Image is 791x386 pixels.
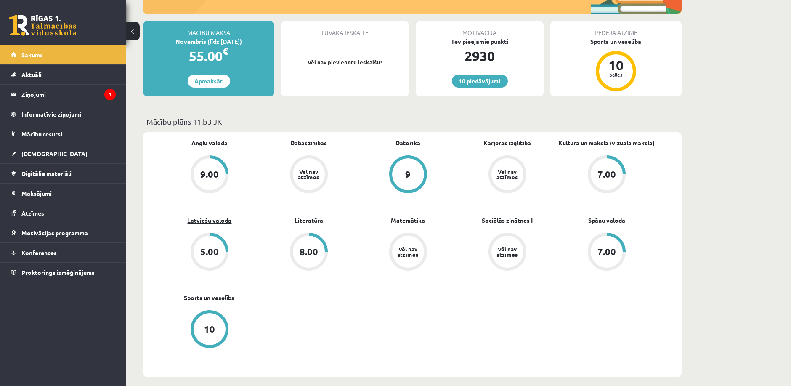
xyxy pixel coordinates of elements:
[143,37,274,46] div: Novembris (līdz [DATE])
[184,293,235,302] a: Sports un veselība
[21,51,43,59] span: Sākums
[559,138,655,147] a: Kultūra un māksla (vizuālā māksla)
[188,75,230,88] a: Apmaksāt
[11,85,116,104] a: Ziņojumi1
[9,15,77,36] a: Rīgas 1. Tālmācības vidusskola
[557,155,656,195] a: 7.00
[143,46,274,66] div: 55.00
[191,138,228,147] a: Angļu valoda
[200,170,219,179] div: 9.00
[200,247,219,256] div: 5.00
[160,155,259,195] a: 9.00
[11,263,116,282] a: Proktoringa izmēģinājums
[21,85,116,104] legend: Ziņojumi
[597,170,616,179] div: 7.00
[204,325,215,334] div: 10
[550,37,682,93] a: Sports un veselība 10 balles
[11,223,116,242] a: Motivācijas programma
[396,138,421,147] a: Datorika
[11,243,116,262] a: Konferences
[281,21,409,37] div: Tuvākā ieskaite
[21,249,57,256] span: Konferences
[597,247,616,256] div: 7.00
[11,65,116,84] a: Aktuāli
[21,71,42,78] span: Aktuāli
[21,209,44,217] span: Atzīmes
[188,216,232,225] a: Latviešu valoda
[358,233,458,272] a: Vēl nav atzīmes
[603,72,629,77] div: balles
[21,150,88,157] span: [DEMOGRAPHIC_DATA]
[496,246,519,257] div: Vēl nav atzīmes
[285,58,405,67] p: Vēl nav pievienotu ieskaišu!
[11,184,116,203] a: Maksājumi
[452,75,508,88] a: 10 piedāvājumi
[259,233,358,272] a: 8.00
[223,45,228,57] span: €
[160,310,259,350] a: 10
[21,229,88,237] span: Motivācijas programma
[11,203,116,223] a: Atzīmes
[160,233,259,272] a: 5.00
[21,170,72,177] span: Digitālie materiāli
[21,184,116,203] legend: Maksājumi
[11,144,116,163] a: [DEMOGRAPHIC_DATA]
[300,247,318,256] div: 8.00
[550,37,682,46] div: Sports un veselība
[21,104,116,124] legend: Informatīvie ziņojumi
[291,138,327,147] a: Dabaszinības
[406,170,411,179] div: 9
[11,164,116,183] a: Digitālie materiāli
[416,46,544,66] div: 2930
[146,116,678,127] p: Mācību plāns 11.b3 JK
[391,216,425,225] a: Matemātika
[557,233,656,272] a: 7.00
[358,155,458,195] a: 9
[482,216,533,225] a: Sociālās zinātnes I
[143,21,274,37] div: Mācību maksa
[297,169,321,180] div: Vēl nav atzīmes
[550,21,682,37] div: Pēdējā atzīme
[259,155,358,195] a: Vēl nav atzīmes
[21,130,62,138] span: Mācību resursi
[295,216,323,225] a: Literatūra
[416,37,544,46] div: Tev pieejamie punkti
[416,21,544,37] div: Motivācija
[458,155,557,195] a: Vēl nav atzīmes
[396,246,420,257] div: Vēl nav atzīmes
[484,138,531,147] a: Karjeras izglītība
[496,169,519,180] div: Vēl nav atzīmes
[104,89,116,100] i: 1
[588,216,625,225] a: Spāņu valoda
[603,59,629,72] div: 10
[11,45,116,64] a: Sākums
[458,233,557,272] a: Vēl nav atzīmes
[21,269,95,276] span: Proktoringa izmēģinājums
[11,104,116,124] a: Informatīvie ziņojumi
[11,124,116,144] a: Mācību resursi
